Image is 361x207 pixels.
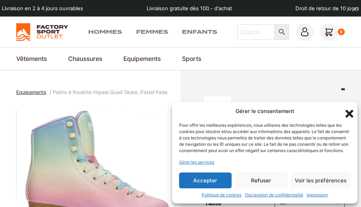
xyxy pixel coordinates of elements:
[68,54,102,63] a: Chaussures
[16,88,168,96] nav: breadcrumbs
[202,192,241,198] a: Politique de cookies
[307,192,328,198] a: Impressum
[179,122,350,154] div: Pour offrir les meilleures expériences, nous utilisons des technologies telles que les cookies po...
[16,54,47,63] a: Vêtements
[291,172,350,188] button: Voir les préférences
[245,192,303,198] a: Déclaration de confidentialité
[349,4,361,16] button: dismiss
[88,28,122,36] a: Hommes
[343,108,350,115] div: Fermer la boîte de dialogue
[182,54,201,63] a: Sports
[179,172,232,188] button: Accepter
[235,107,294,115] div: Gérer le consentement
[179,159,214,165] a: Gérer les services
[338,29,345,36] div: 0
[16,89,50,95] a: Equipements
[53,89,167,95] span: Patins à Roulette Impala Quad Skate, Pastel Fade
[16,23,68,41] img: Factory Sport Outlet
[136,28,168,36] a: Femmes
[235,172,288,188] button: Refuser
[2,5,83,12] p: Livraison en 2 à 4 jours ouvrables
[295,5,359,12] p: Droit de retour de 10 jours
[147,5,232,12] p: Livraison gratuite dès 100.- d'achat
[16,89,46,95] span: Equipements
[182,28,217,36] a: Enfants
[123,54,161,63] a: Equipements
[237,24,275,40] input: Chercher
